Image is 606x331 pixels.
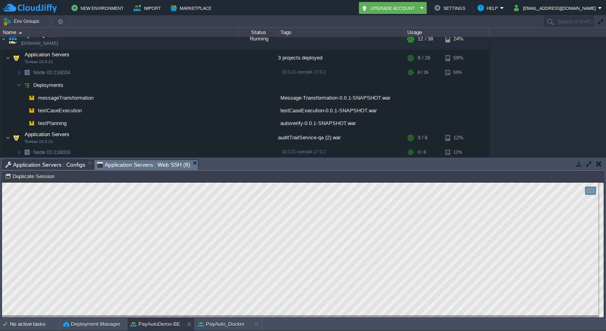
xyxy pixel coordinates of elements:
[37,120,68,127] a: testPlanning
[434,3,468,13] button: Settings
[282,69,326,74] span: 10.0.21-openjdk-17.0.2
[418,130,428,146] div: 3 / 6
[278,117,405,129] div: autoverify-0.0.1-SNAPSHOT.war
[278,50,405,66] div: 3 projects deployed
[278,92,405,104] div: Message-Transformation-0.0.1-SNAPSHOT.war
[514,3,598,13] button: [EMAIL_ADDRESS][DOMAIN_NAME]
[130,320,180,328] button: PayAutoDemo-BE
[478,3,500,13] button: Help
[10,318,59,331] div: No active tasks
[171,3,214,13] button: Marketplace
[361,3,418,13] button: Upgrade Account
[37,94,95,101] a: messageTransformation
[3,3,57,13] img: CloudJiffy
[418,50,430,66] div: 8 / 26
[37,107,83,114] a: testCaseExecution
[418,28,433,50] div: 12 / 38
[11,50,22,66] img: AMDAwAAAACH5BAEAAAAALAAAAAABAAEAAAICRAEAOw==
[7,28,18,50] img: AMDAwAAAACH5BAEAAAAALAAAAAABAAEAAAICRAEAOw==
[33,69,71,76] span: 218034
[0,28,7,50] img: AMDAwAAAACH5BAEAAAAALAAAAAABAAEAAAICRAEAOw==
[278,130,405,146] div: auditTrailService-qa (2).war
[33,69,54,75] span: Node ID:
[21,117,26,129] img: AMDAwAAAACH5BAEAAAAALAAAAAABAAEAAAICRAEAOw==
[21,79,33,91] img: AMDAwAAAACH5BAEAAAAALAAAAAABAAEAAAICRAEAOw==
[63,320,120,328] button: Deployment Manager
[5,160,85,169] span: Application Servers : Configs
[238,28,278,50] div: Running
[5,173,57,180] button: Duplicate Session
[282,149,326,154] span: 10.0.21-openjdk-17.0.2
[33,82,65,89] a: Deployments
[21,39,58,47] a: [DOMAIN_NAME]
[11,130,22,146] img: AMDAwAAAACH5BAEAAAAALAAAAAABAAEAAAICRAEAOw==
[25,60,53,64] span: Tomcat 10.0.21
[198,320,245,328] button: PayAuto_Docker
[418,146,426,158] div: 3 / 6
[278,28,405,37] div: Tags
[24,51,71,58] span: Application Servers
[17,146,21,158] img: AMDAwAAAACH5BAEAAAAALAAAAAABAAEAAAICRAEAOw==
[445,146,471,158] div: 12%
[445,28,471,50] div: 24%
[3,16,42,27] button: Env Groups
[418,66,428,79] div: 8 / 26
[21,66,33,79] img: AMDAwAAAACH5BAEAAAAALAAAAAABAAEAAAICRAEAOw==
[33,149,71,156] a: Node ID:218033
[445,50,471,66] div: 59%
[25,139,53,144] span: Tomcat 10.0.21
[445,66,471,79] div: 59%
[97,160,190,170] span: Application Servers : Web SSH (8)
[239,28,278,37] div: Status
[405,28,489,37] div: Usage
[1,28,238,37] div: Name
[26,104,37,117] img: AMDAwAAAACH5BAEAAAAALAAAAAABAAEAAAICRAEAOw==
[24,131,71,138] span: Application Servers
[17,79,21,91] img: AMDAwAAAACH5BAEAAAAALAAAAAABAAEAAAICRAEAOw==
[17,66,21,79] img: AMDAwAAAACH5BAEAAAAALAAAAAABAAEAAAICRAEAOw==
[6,50,10,66] img: AMDAwAAAACH5BAEAAAAALAAAAAABAAEAAAICRAEAOw==
[19,32,22,34] img: AMDAwAAAACH5BAEAAAAALAAAAAABAAEAAAICRAEAOw==
[33,69,71,76] a: Node ID:218034
[6,130,10,146] img: AMDAwAAAACH5BAEAAAAALAAAAAABAAEAAAICRAEAOw==
[26,117,37,129] img: AMDAwAAAACH5BAEAAAAALAAAAAABAAEAAAICRAEAOw==
[26,92,37,104] img: AMDAwAAAACH5BAEAAAAALAAAAAABAAEAAAICRAEAOw==
[33,149,54,155] span: Node ID:
[33,149,71,156] span: 218033
[445,130,471,146] div: 12%
[21,146,33,158] img: AMDAwAAAACH5BAEAAAAALAAAAAABAAEAAAICRAEAOw==
[21,104,26,117] img: AMDAwAAAACH5BAEAAAAALAAAAAABAAEAAAICRAEAOw==
[21,92,26,104] img: AMDAwAAAACH5BAEAAAAALAAAAAABAAEAAAICRAEAOw==
[24,131,71,137] a: Application ServersTomcat 10.0.21
[278,104,405,117] div: testCaseExecution-0.0.1-SNAPSHOT.war
[71,3,126,13] button: New Environment
[24,52,71,58] a: Application ServersTomcat 10.0.21
[134,3,163,13] button: Import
